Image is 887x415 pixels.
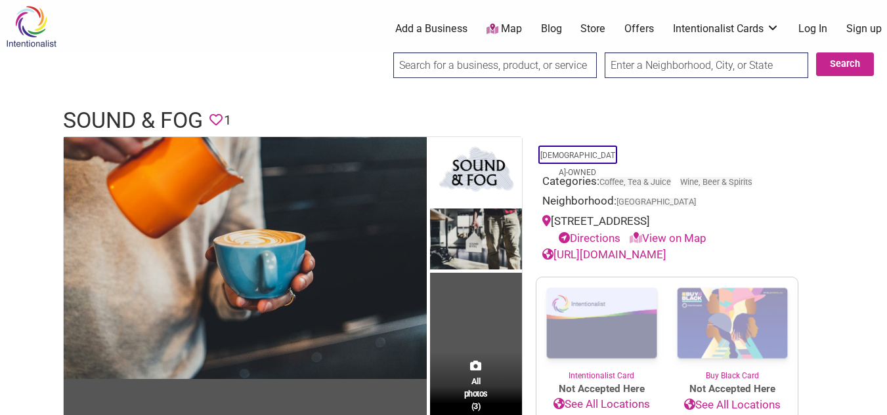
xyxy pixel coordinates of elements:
[680,177,752,187] a: Wine, Beer & Spirits
[464,375,488,412] span: All photos (3)
[536,277,667,382] a: Intentionalist Card
[667,382,798,397] span: Not Accepted Here
[624,22,654,36] a: Offers
[487,22,522,37] a: Map
[667,277,798,370] img: Buy Black Card
[224,110,231,130] span: 1
[673,22,779,36] a: Intentionalist Cards
[430,137,522,209] img: Sound & Fog
[64,137,427,379] img: Sound & Fog
[542,213,792,247] div: [STREET_ADDRESS]
[542,248,666,261] a: [URL][DOMAIN_NAME]
[542,193,792,213] div: Neighborhood:
[540,151,615,177] a: [DEMOGRAPHIC_DATA]-Owned
[580,22,605,36] a: Store
[559,231,620,245] a: Directions
[798,22,827,36] a: Log In
[846,22,882,36] a: Sign up
[430,208,522,273] img: Sound & Fog
[536,382,667,397] span: Not Accepted Here
[816,52,874,76] button: Search
[393,52,597,78] input: Search for a business, product, or service
[395,22,467,36] a: Add a Business
[630,231,706,245] a: View on Map
[63,105,203,136] h1: Sound & Fog
[605,52,808,78] input: Enter a Neighborhood, City, or State
[536,277,667,370] img: Intentionalist Card
[536,396,667,413] a: See All Locations
[617,198,696,207] span: [GEOGRAPHIC_DATA]
[667,397,798,414] a: See All Locations
[542,173,792,193] div: Categories:
[599,177,671,187] a: Coffee, Tea & Juice
[541,22,562,36] a: Blog
[667,277,798,382] a: Buy Black Card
